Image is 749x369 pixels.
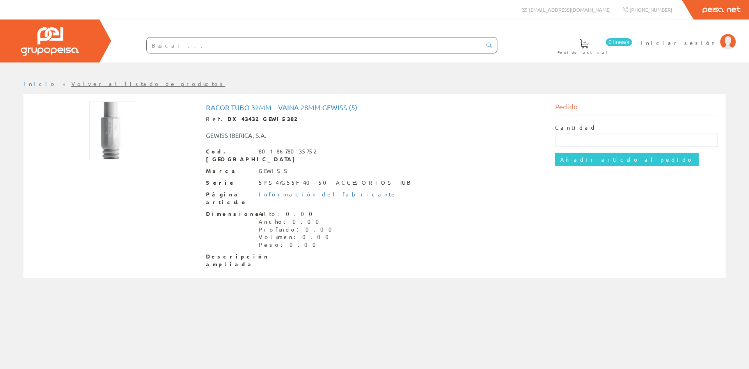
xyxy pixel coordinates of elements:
span: Marca [206,167,253,175]
div: Profundo: 0.00 [259,226,337,234]
span: 0 línea/s [606,38,632,46]
a: Inicio [23,80,57,87]
div: GEWISS [259,167,291,175]
img: Grupo Peisa [21,27,79,56]
input: Añadir artículo al pedido [555,153,699,166]
span: Iniciar sesión [641,39,716,46]
a: Información del fabricante [259,191,397,198]
div: Peso: 0.00 [259,241,337,249]
div: Ancho: 0.00 [259,218,337,226]
label: Cantidad [555,124,596,132]
div: Alto: 0.00 [259,210,337,218]
span: Serie [206,179,253,187]
div: Pedido [555,102,718,116]
div: 5PS47G55F 40-50 ACCESORIOS TUB [259,179,412,187]
input: Buscar ... [147,37,482,53]
span: Pedido actual [557,48,611,56]
div: 8018678035752 [259,148,316,155]
img: Foto artículo Racor Tubo 32mm _ Vaina 28mm Gewiss (5) (120.39473684211x150) [89,102,136,160]
span: Página artículo [206,191,253,206]
div: Ref. [206,115,543,123]
strong: DX43432 GEWI5382 [227,115,296,122]
div: Volumen: 0.00 [259,233,337,241]
span: Dimensiones [206,210,253,218]
span: [EMAIL_ADDRESS][DOMAIN_NAME] [529,6,611,13]
span: Cod. [GEOGRAPHIC_DATA] [206,148,253,163]
a: Volver al listado de productos [71,80,225,87]
div: GEWISS IBERICA, S.A. [200,131,404,140]
h1: Racor Tubo 32mm _ Vaina 28mm Gewiss (5) [206,103,543,111]
span: [PHONE_NUMBER] [630,6,672,13]
a: Iniciar sesión [641,32,736,40]
span: Descripción ampliada [206,253,253,268]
